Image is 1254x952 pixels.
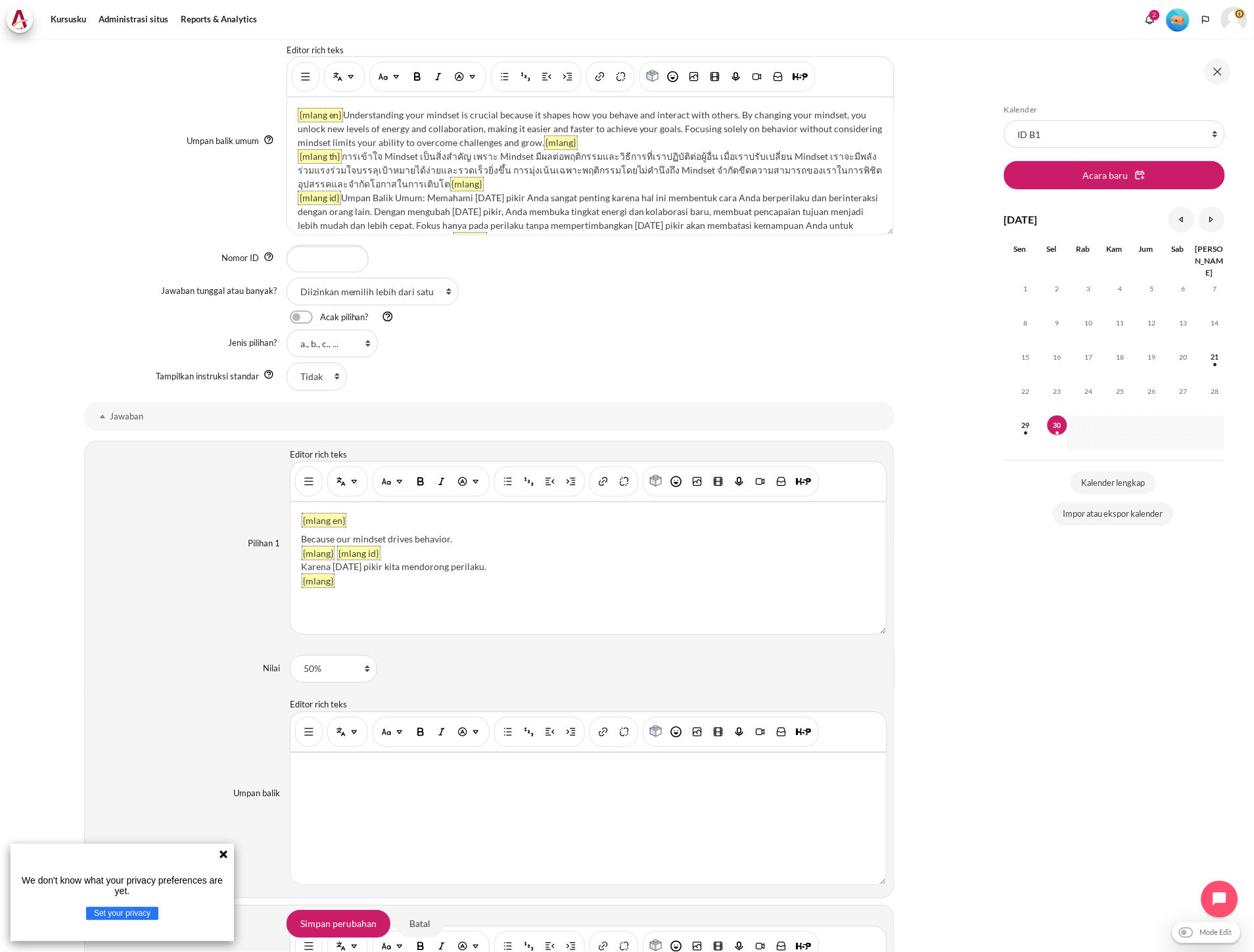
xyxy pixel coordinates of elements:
[1174,347,1194,367] span: 20
[1016,421,1036,429] a: Senin, 29 September acara
[263,663,280,674] label: Nilai
[593,721,614,744] button: Tautan [Ctrl + k]
[1016,416,1036,435] span: 29
[1016,381,1036,401] span: 22
[290,449,881,462] div: Editor rich teks
[561,470,582,494] button: Indentasi masuk
[1036,416,1067,450] td: Hari ini
[187,136,259,147] label: Umpan balik umum
[1048,381,1067,401] span: 23
[590,65,611,89] button: Tautan [Ctrl + k]
[320,311,369,325] label: Acak pilihan?
[614,721,635,744] button: Lepas tautan
[449,65,483,89] button: Warna fon
[536,65,557,89] button: Indentasi keluar
[379,311,396,323] a: Bantuan
[611,65,632,89] button: Lepas tautan
[331,470,365,494] button: Multi-Language Content (v2)
[666,721,687,744] button: Pemilih Emoji
[298,721,319,744] button: Tampilkan/sembunyikan tombol lanjutan
[264,135,274,145] img: Bantuan dengan Umpan balik umum
[1047,244,1057,254] span: Sel
[1142,279,1162,298] span: 5
[46,7,91,33] a: Kursusku
[264,369,274,380] img: Bantuan dengan Tampilkan instruksi standar
[1205,313,1225,333] span: 14
[1107,244,1123,254] span: Kam
[771,470,792,494] button: Kelola berkas
[515,65,536,89] button: Daftar berurut
[1016,347,1036,367] span: 15
[1172,244,1184,254] span: Sab
[768,65,789,89] button: Kelola berkas
[666,470,687,494] button: Pemilih Emoji
[789,65,812,89] button: Sisip H5P
[298,108,883,247] p: Understanding your mindset is crucial because it shapes how you behave and interact with others. ...
[1161,7,1195,32] a: Level #1
[431,721,452,744] button: Miring [Ctrl + i]
[396,910,444,938] input: Batal
[338,547,380,560] span: {mlang id}
[1149,10,1160,20] div: 2
[382,311,394,323] img: Bantuan dengan Acak pilihan?
[261,135,277,145] a: Bantuan
[747,65,768,89] button: Rekam video
[687,470,708,494] button: Sisip atau edit gambar
[1142,347,1162,367] span: 19
[1016,313,1036,333] span: 8
[729,470,750,494] button: Rekam audio
[1111,381,1130,401] span: 25
[1111,347,1130,367] span: 18
[498,721,519,744] button: Daftar tidak bernomor
[729,721,750,744] button: Rekam audio
[519,721,540,744] button: Daftar berurut
[295,65,316,89] button: Tampilkan/sembunyikan tombol lanjutan
[301,533,875,546] div: Because our mindset drives behavior.
[287,910,390,938] input: Simpan perubahan
[287,44,889,57] div: Editor rich teks
[687,721,708,744] button: Sisip atau edit gambar
[708,721,729,744] button: Sisipkan atau edit berkas audio/video
[261,369,277,380] a: Bantuan
[452,470,486,494] button: Warna fon
[792,721,816,744] button: Sisip H5P
[1205,279,1225,298] span: 7
[410,470,431,494] button: Tebal [Ctrl + b]
[298,151,341,164] span: {mlang th}
[298,192,340,205] span: {mlang id}
[407,65,428,89] button: Tebal [Ctrl + b]
[750,470,771,494] button: Rekam video
[726,65,747,89] button: Rekam audio
[1083,168,1128,182] span: Acara baru
[373,65,407,89] button: Gaya paragraf
[1139,244,1153,254] span: Jum
[519,470,540,494] button: Daftar berurut
[302,514,346,527] span: {mlang en}
[376,721,410,744] button: Gaya paragraf
[11,10,29,30] img: Architeck
[454,233,486,247] span: {mlang}
[327,65,361,89] button: Multi-Language Content (v2)
[410,721,431,744] button: Tebal [Ctrl + b]
[156,371,259,382] label: Tampilkan instruksi standar
[86,907,158,920] button: Set your privacy
[161,286,277,297] label: Jawaban tunggal atau banyak?
[1004,105,1225,115] h5: Kalender
[643,65,662,89] button: Components for learning (c4l)
[771,721,792,744] button: Kelola berkas
[1140,10,1160,30] div: Tampilkan jendela notifikasi dengan 2 notifikasi baru
[1048,313,1067,333] span: 9
[7,7,39,33] a: Architeck Architeck
[1196,10,1216,30] button: Languages
[1079,347,1099,367] span: 17
[1048,347,1067,367] span: 16
[1016,279,1036,298] span: 1
[494,65,515,89] button: Daftar tidak bernomor
[110,412,868,423] h3: Jawaban
[301,560,875,574] div: Karena [DATE] pikir kita mendorong perilaku.
[1142,313,1162,333] span: 12
[1004,105,1225,529] section: Blok
[376,470,410,494] button: Gaya paragraf
[221,253,259,264] label: Nomor ID
[302,575,335,588] span: {mlang}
